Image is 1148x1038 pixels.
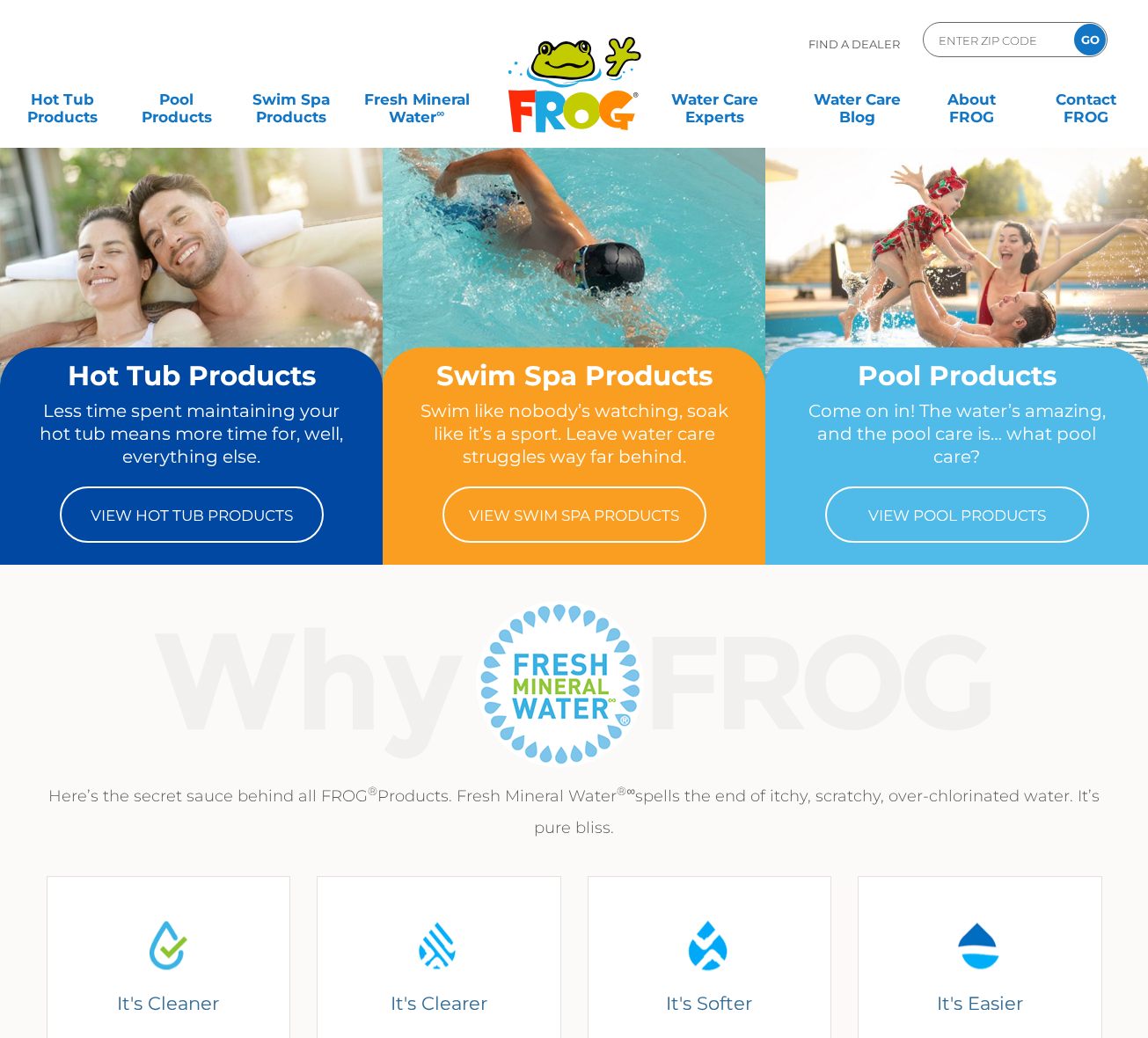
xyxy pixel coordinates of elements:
h4: It's Cleaner [59,991,277,1015]
p: Less time spent maintaining your hot tub means more time for, well, everything else. [33,399,349,469]
a: ContactFROG [1042,82,1130,117]
a: AboutFROG [927,82,1016,117]
a: Water CareBlog [813,82,902,117]
a: View Swim Spa Products [442,486,706,543]
img: Water Drop Icon [947,912,1013,977]
h4: It's Easier [871,991,1089,1015]
a: Fresh MineralWater∞ [361,82,472,117]
input: GO [1074,24,1106,55]
p: Find A Dealer [808,22,900,66]
a: View Pool Products [825,486,1089,543]
h2: Pool Products [799,361,1115,391]
p: Swim like nobody’s watching, soak like it’s a sport. Leave water care struggles way far behind. [416,399,732,469]
img: home-banner-pool-short [765,147,1148,433]
img: Water Drop Icon [406,912,472,977]
h4: It's Clearer [330,991,548,1015]
sup: ® [368,784,377,798]
sup: ∞ [436,106,444,120]
a: Water CareExperts [642,82,786,117]
img: home-banner-swim-spa-short [383,147,765,433]
input: Zip Code Form [937,27,1056,53]
img: Why Frog [120,596,1028,771]
a: Hot TubProducts [18,82,106,117]
img: Water Drop Icon [135,912,201,977]
p: Here’s the secret sauce behind all FROG Products. Fresh Mineral Water spells the end of itchy, sc... [33,780,1115,844]
h4: It's Softer [600,991,818,1015]
img: Water Drop Icon [676,912,742,977]
a: View Hot Tub Products [60,486,324,543]
sup: ®∞ [617,784,635,798]
a: Swim SpaProducts [246,82,335,117]
p: Come on in! The water’s amazing, and the pool care is… what pool care? [799,399,1115,469]
h2: Hot Tub Products [33,361,349,391]
a: PoolProducts [132,82,221,117]
h2: Swim Spa Products [416,361,732,391]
